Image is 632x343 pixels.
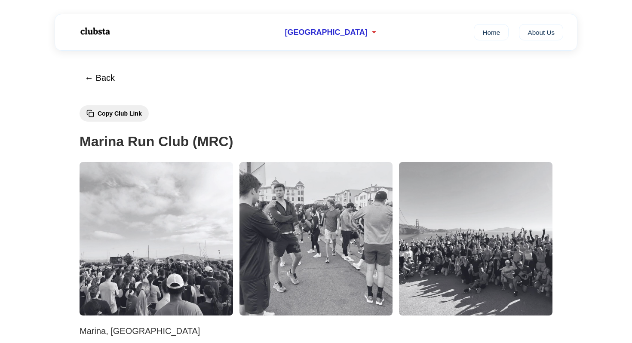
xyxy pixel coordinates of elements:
button: ← Back [80,68,120,88]
p: Marina, [GEOGRAPHIC_DATA] [80,324,552,338]
span: [GEOGRAPHIC_DATA] [285,28,367,37]
img: Logo [69,21,120,42]
img: Marina Run Club (MRC) 3 [399,162,552,315]
span: Copy Club Link [98,110,142,117]
h1: Marina Run Club (MRC) [80,131,552,153]
button: Copy Club Link [80,105,149,122]
a: Home [474,24,509,40]
img: Marina Run Club (MRC) 2 [239,162,393,315]
a: About Us [519,24,563,40]
img: Marina Run Club (MRC) 1 [80,162,233,315]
